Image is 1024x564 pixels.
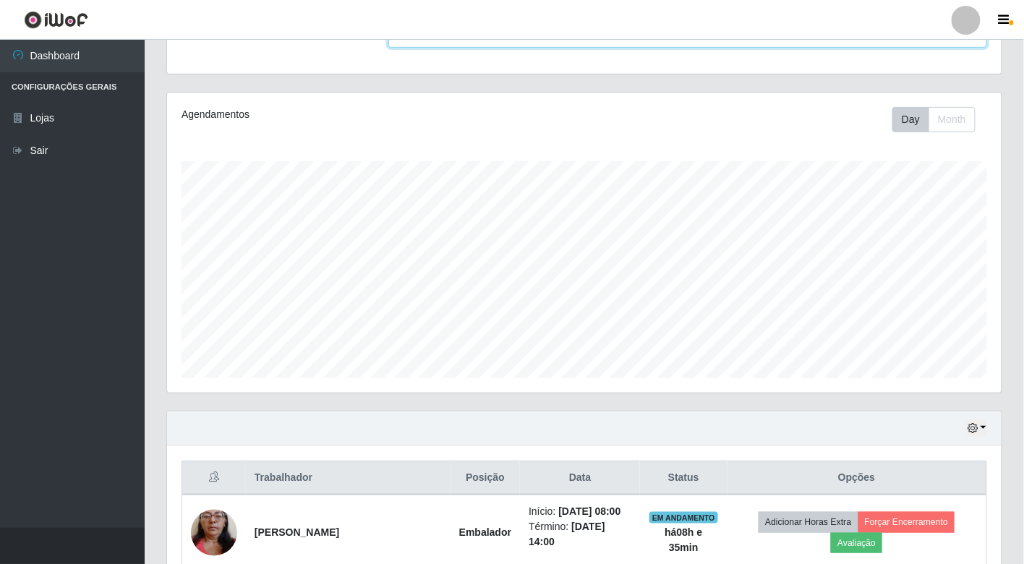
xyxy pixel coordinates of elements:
[246,461,451,495] th: Trabalhador
[831,533,882,553] button: Avaliação
[529,504,631,519] li: Início:
[24,11,88,29] img: CoreUI Logo
[649,512,718,524] span: EM ANDAMENTO
[255,526,339,538] strong: [PERSON_NAME]
[640,461,727,495] th: Status
[759,512,858,532] button: Adicionar Horas Extra
[451,461,520,495] th: Posição
[728,461,987,495] th: Opções
[929,107,976,132] button: Month
[665,526,702,553] strong: há 08 h e 35 min
[529,519,631,550] li: Término:
[858,512,955,532] button: Forçar Encerramento
[182,107,505,122] div: Agendamentos
[520,461,640,495] th: Data
[559,505,621,517] time: [DATE] 08:00
[892,107,929,132] button: Day
[459,526,511,538] strong: Embalador
[892,107,976,132] div: First group
[892,107,987,132] div: Toolbar with button groups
